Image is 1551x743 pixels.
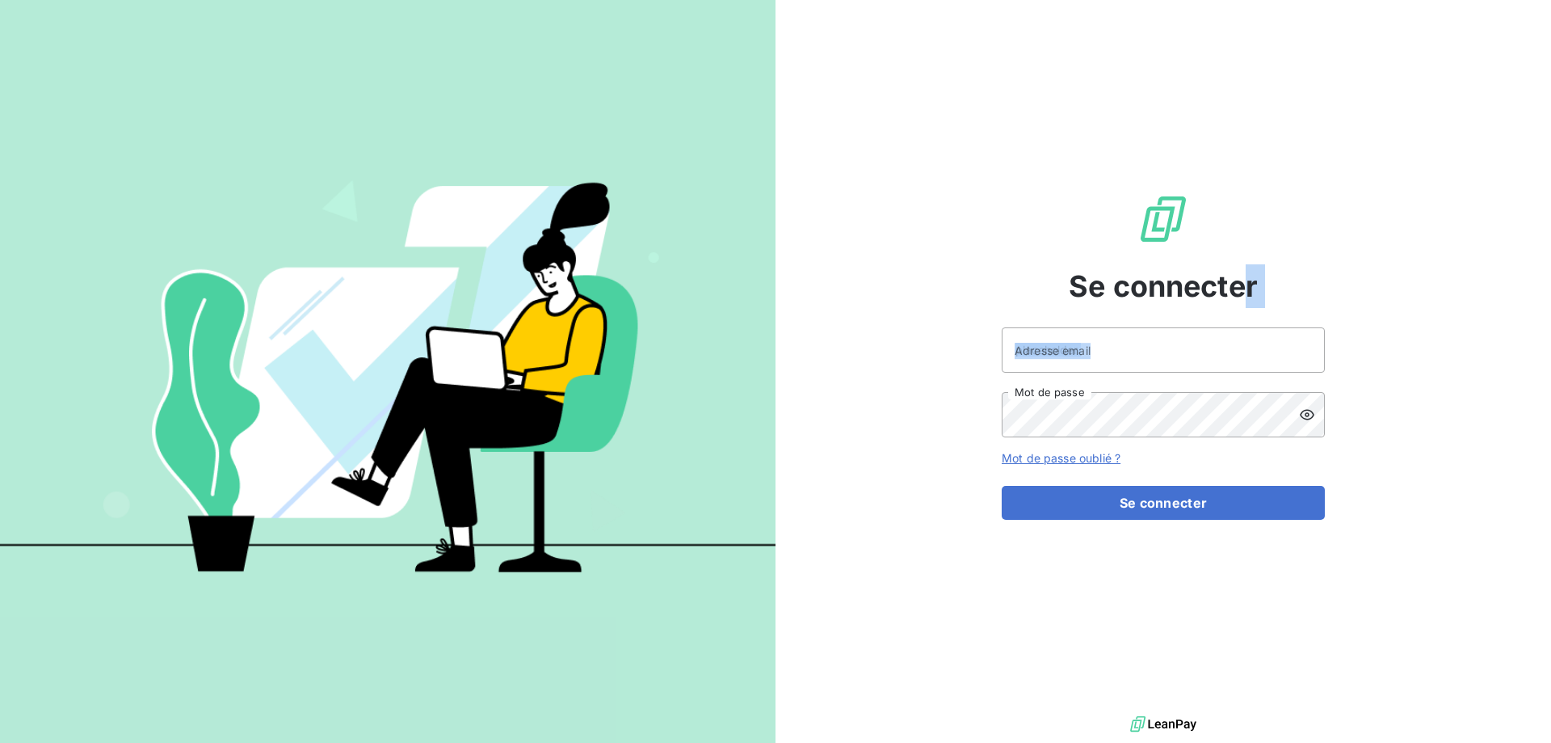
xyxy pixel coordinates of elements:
[1069,264,1258,308] span: Se connecter
[1002,451,1120,465] a: Mot de passe oublié ?
[1130,712,1196,737] img: logo
[1002,486,1325,520] button: Se connecter
[1137,193,1189,245] img: Logo LeanPay
[1002,327,1325,373] input: placeholder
